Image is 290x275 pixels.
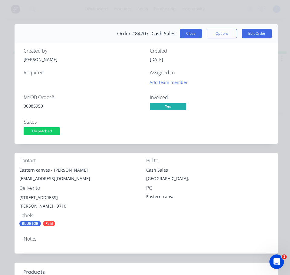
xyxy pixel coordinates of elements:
div: Labels [19,213,146,218]
div: [EMAIL_ADDRESS][DOMAIN_NAME] [19,174,146,183]
div: [PERSON_NAME] , 9710 [19,202,146,210]
button: Close [180,29,202,38]
button: Add team member [150,78,191,86]
div: Created by [24,48,143,54]
div: Bill to [146,158,273,163]
div: [PERSON_NAME] [24,56,143,63]
div: [STREET_ADDRESS] [19,193,146,202]
button: Options [207,29,237,38]
div: Created [150,48,269,54]
iframe: Intercom live chat [269,254,284,269]
div: PO [146,185,273,191]
div: 00085950 [24,103,143,109]
div: Status [24,119,143,125]
button: Edit Order [242,29,272,38]
div: Required [24,70,143,76]
div: Cash Sales[GEOGRAPHIC_DATA], [146,166,273,185]
span: 1 [282,254,287,259]
span: [DATE] [150,57,163,62]
div: Contact [19,158,146,163]
div: Eastern canva [146,193,222,202]
div: Paid [43,221,55,226]
span: Order #84707 - [117,31,151,37]
div: [GEOGRAPHIC_DATA], [146,174,273,183]
div: BLUE JOB [19,221,41,226]
button: Add team member [147,78,191,86]
div: Invoiced [150,95,269,100]
div: Eastern canvas - [PERSON_NAME] [19,166,146,174]
div: Notes [24,236,269,242]
div: Assigned to [150,70,269,76]
div: Deliver to [19,185,146,191]
div: Cash Sales [146,166,273,174]
div: MYOB Order # [24,95,143,100]
div: [STREET_ADDRESS][PERSON_NAME] , 9710 [19,193,146,213]
div: Eastern canvas - [PERSON_NAME][EMAIL_ADDRESS][DOMAIN_NAME] [19,166,146,185]
span: Cash Sales [151,31,176,37]
span: Dispatched [24,127,60,135]
span: Yes [150,103,186,110]
button: Dispatched [24,127,60,136]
